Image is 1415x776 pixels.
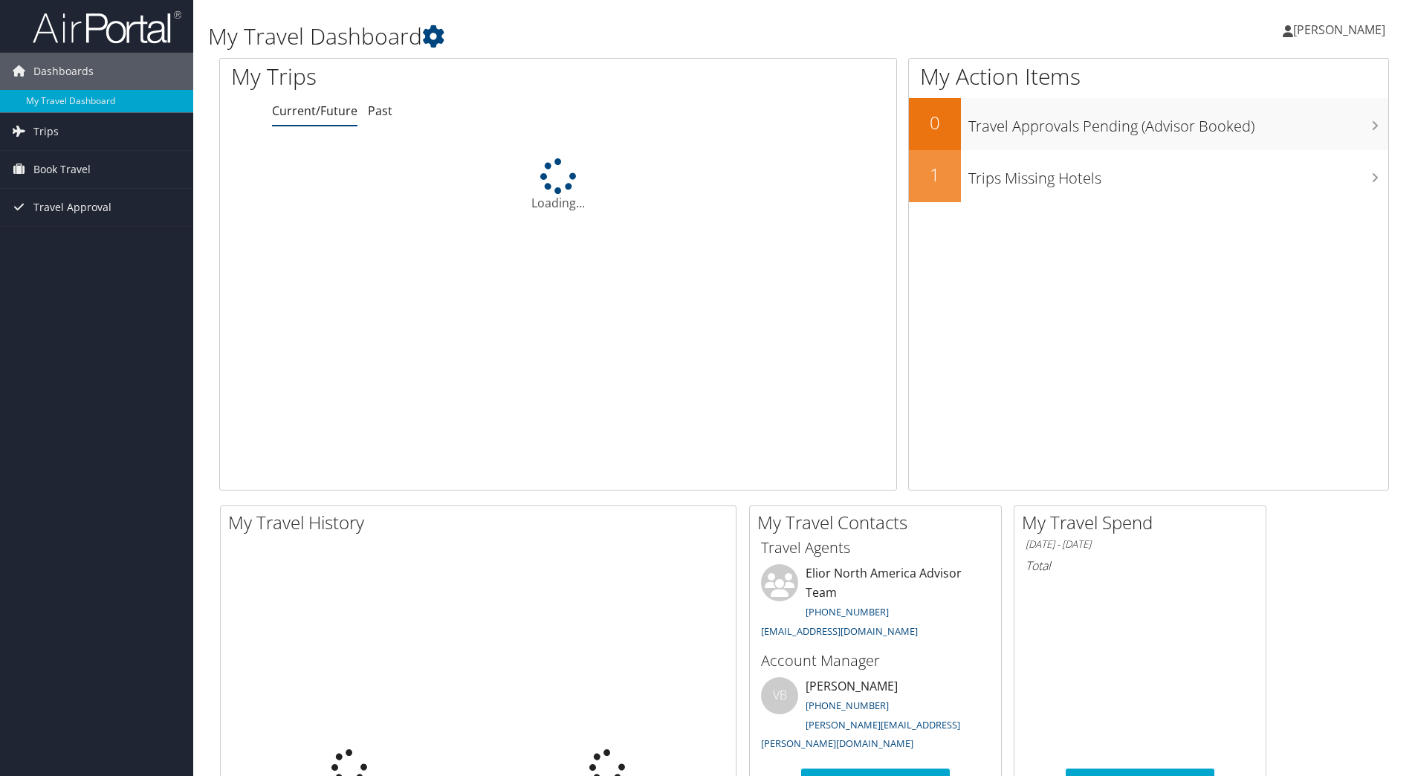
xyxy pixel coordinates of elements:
h1: My Trips [231,61,603,92]
a: Current/Future [272,103,357,119]
h2: 1 [909,162,961,187]
a: [PERSON_NAME] [1283,7,1400,52]
li: Elior North America Advisor Team [754,564,997,644]
h2: 0 [909,110,961,135]
span: [PERSON_NAME] [1293,22,1385,38]
span: Book Travel [33,151,91,188]
h2: My Travel Contacts [757,510,1001,535]
h3: Account Manager [761,650,990,671]
a: 0Travel Approvals Pending (Advisor Booked) [909,98,1388,150]
div: Loading... [220,158,896,212]
h2: My Travel Spend [1022,510,1266,535]
h3: Trips Missing Hotels [968,161,1388,189]
span: Trips [33,113,59,150]
a: [EMAIL_ADDRESS][DOMAIN_NAME] [761,624,918,638]
a: [PHONE_NUMBER] [806,605,889,618]
a: [PERSON_NAME][EMAIL_ADDRESS][PERSON_NAME][DOMAIN_NAME] [761,718,960,751]
span: Dashboards [33,53,94,90]
li: [PERSON_NAME] [754,677,997,757]
h6: [DATE] - [DATE] [1026,537,1254,552]
h3: Travel Agents [761,537,990,558]
h1: My Travel Dashboard [208,21,1003,52]
h3: Travel Approvals Pending (Advisor Booked) [968,109,1388,137]
div: VB [761,677,798,714]
a: [PHONE_NUMBER] [806,699,889,712]
h2: My Travel History [228,510,736,535]
h1: My Action Items [909,61,1388,92]
a: Past [368,103,392,119]
img: airportal-logo.png [33,10,181,45]
h6: Total [1026,557,1254,574]
a: 1Trips Missing Hotels [909,150,1388,202]
span: Travel Approval [33,189,111,226]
